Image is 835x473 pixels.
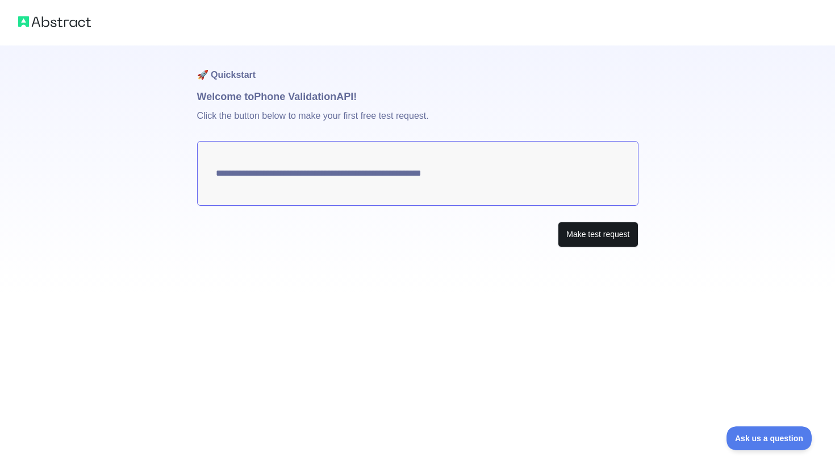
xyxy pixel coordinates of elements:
[558,222,638,247] button: Make test request
[727,426,812,450] iframe: Toggle Customer Support
[197,89,638,105] h1: Welcome to Phone Validation API!
[18,14,91,30] img: Abstract logo
[197,105,638,141] p: Click the button below to make your first free test request.
[197,45,638,89] h1: 🚀 Quickstart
